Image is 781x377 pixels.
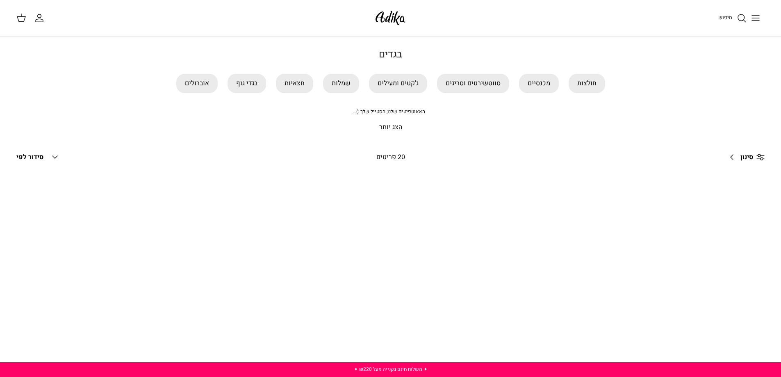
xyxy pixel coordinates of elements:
span: סינון [740,152,753,163]
a: ג'קטים ומעילים [369,74,427,93]
a: בגדי גוף [228,74,266,93]
p: הצג יותר [104,122,678,133]
div: 20 פריטים [304,152,477,163]
a: ✦ משלוח חינם בקנייה מעל ₪220 ✦ [354,366,428,373]
a: סינון [724,147,765,167]
a: החשבון שלי [34,13,48,23]
span: האאוטפיטים שלנו, הסטייל שלך :) [353,108,425,115]
button: סידור לפי [16,148,60,166]
a: מכנסיים [519,74,559,93]
a: אוברולים [176,74,218,93]
span: סידור לפי [16,152,43,162]
a: סווטשירטים וסריגים [437,74,509,93]
a: חולצות [569,74,605,93]
img: Adika IL [373,8,408,27]
h1: בגדים [104,49,678,61]
a: חצאיות [276,74,313,93]
a: שמלות [323,74,359,93]
a: חיפוש [718,13,747,23]
button: Toggle menu [747,9,765,27]
span: חיפוש [718,14,732,21]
